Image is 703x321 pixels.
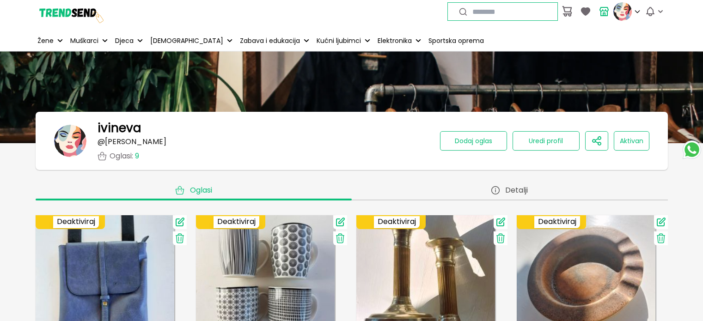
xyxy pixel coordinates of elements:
[115,36,134,46] p: Djeca
[54,125,86,157] img: banner
[240,36,300,46] p: Zabava i edukacija
[505,186,528,195] span: Detalji
[427,30,486,51] a: Sportska oprema
[440,131,507,151] button: Dodaj oglas
[378,36,412,46] p: Elektronika
[614,131,649,151] button: Aktivan
[110,152,139,160] p: Oglasi :
[68,30,110,51] button: Muškarci
[613,2,632,21] img: profile picture
[70,36,98,46] p: Muškarci
[150,36,223,46] p: [DEMOGRAPHIC_DATA]
[148,30,234,51] button: [DEMOGRAPHIC_DATA]
[317,36,361,46] p: Kućni ljubimci
[98,121,141,135] h1: ivineva
[455,136,492,145] span: Dodaj oglas
[135,151,139,161] span: 9
[113,30,145,51] button: Djeca
[513,131,580,151] button: Uredi profil
[37,36,54,46] p: Žene
[238,30,311,51] button: Zabava i edukacija
[98,138,166,146] p: @ [PERSON_NAME]
[36,30,65,51] button: Žene
[376,30,423,51] button: Elektronika
[315,30,372,51] button: Kućni ljubimci
[190,186,212,195] span: Oglasi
